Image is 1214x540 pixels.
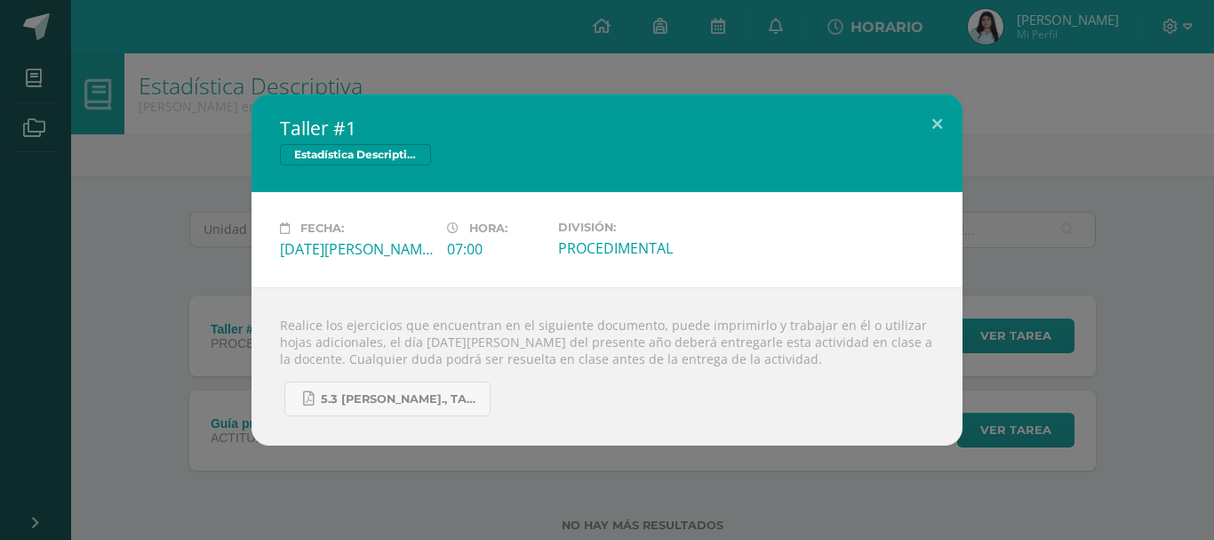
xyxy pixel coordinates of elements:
span: 5.3 [PERSON_NAME]., Taller #1 - Estadística.pdf [321,392,481,407]
div: Realice los ejercicios que encuentran en el siguiente documento, puede imprimirlo y trabajar en é... [252,287,962,446]
span: Hora: [469,222,507,235]
a: 5.3 [PERSON_NAME]., Taller #1 - Estadística.pdf [284,382,491,416]
div: PROCEDIMENTAL [558,238,711,258]
label: División: [558,221,711,234]
div: [DATE][PERSON_NAME] [280,239,433,259]
div: 07:00 [447,239,544,259]
button: Close (Esc) [912,94,962,155]
h2: Taller #1 [280,116,934,141]
span: Fecha: [300,222,344,235]
span: Estadística Descriptiva [280,144,431,165]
